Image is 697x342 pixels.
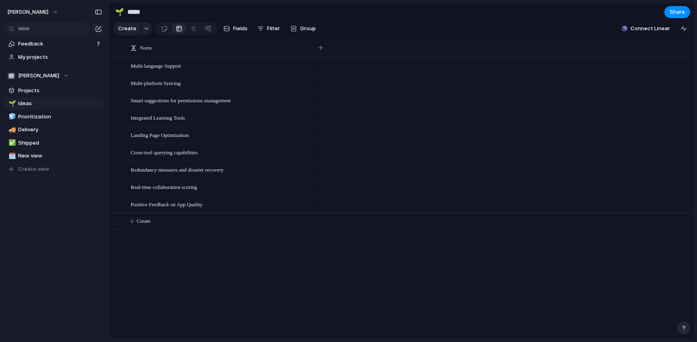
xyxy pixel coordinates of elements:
a: Projects [4,85,105,97]
span: Multi-language Support [131,61,181,70]
span: [PERSON_NAME] [18,72,59,80]
span: [PERSON_NAME] [7,8,48,16]
a: My projects [4,51,105,63]
a: Feedback7 [4,38,105,50]
button: Share [664,6,690,18]
span: Multi-platform Syncing [131,78,181,87]
span: My projects [18,53,102,61]
button: ✅ [7,139,15,147]
span: New view [18,152,102,160]
span: Positive Feedback on App Quality [131,199,202,209]
button: 🌱 [113,6,126,19]
span: Name [140,44,152,52]
button: Fields [220,22,251,35]
span: Create [118,25,136,33]
div: 🌱 [115,6,124,17]
span: 7 [97,40,102,48]
span: Create view [18,165,49,173]
span: Shipped [18,139,102,147]
button: Connect Linear [618,23,673,35]
span: Smart suggestions for permissions management [131,95,231,105]
div: ✅ [8,138,14,147]
div: 🌱 [8,99,14,108]
a: ✅Shipped [4,137,105,149]
button: Filter [254,22,283,35]
span: Filter [267,25,280,33]
span: Real-time collaboration scoring [131,182,197,191]
span: Integrated Learning Tools [131,113,185,122]
span: Prioritization [18,113,102,121]
button: Create [113,22,140,35]
a: 🚚Delivery [4,124,105,136]
button: [PERSON_NAME] [4,6,63,19]
span: Feedback [18,40,94,48]
div: 🏢 [7,72,15,80]
span: Share [670,8,685,16]
div: 🗓️ [8,151,14,161]
span: Redundancy measures and disaster recovery [131,165,223,174]
button: 🏢[PERSON_NAME] [4,70,105,82]
a: 🗓️New view [4,150,105,162]
a: 🧊Prioritization [4,111,105,123]
button: 🧊 [7,113,15,121]
span: Cross-tool querying capabilities [131,147,198,157]
button: 🗓️ [7,152,15,160]
span: Fields [233,25,248,33]
span: Landing Page Optimization [131,130,189,139]
span: Delivery [18,126,102,134]
span: Create [137,217,150,225]
button: Create view [4,163,105,175]
a: 🌱Ideas [4,97,105,110]
div: 🚚 [8,125,14,135]
span: Projects [18,87,102,95]
button: Group [286,22,320,35]
button: 🚚 [7,126,15,134]
span: Connect Linear [630,25,670,33]
button: 🌱 [7,99,15,108]
span: Group [300,25,316,33]
div: 🧊 [8,112,14,121]
span: Ideas [18,99,102,108]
